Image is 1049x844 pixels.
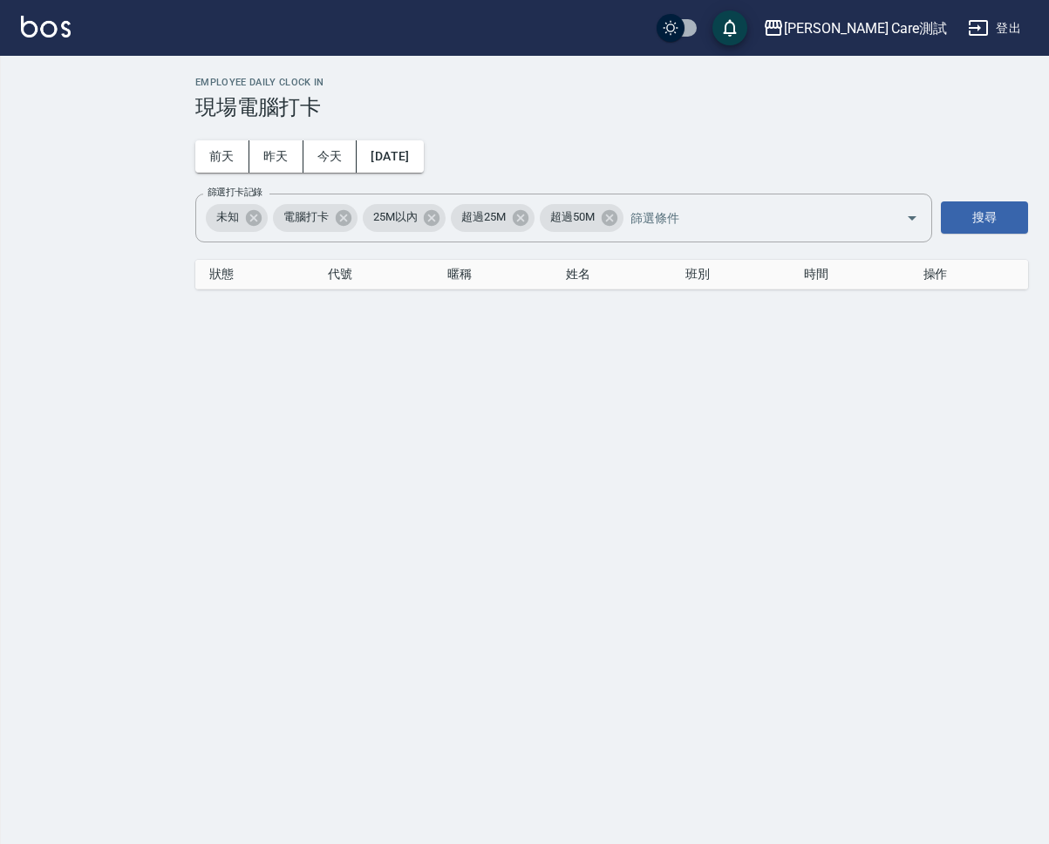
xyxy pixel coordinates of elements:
button: 搜尋 [941,201,1028,234]
div: 電腦打卡 [273,204,358,232]
div: 超過25M [451,204,535,232]
div: 未知 [206,204,268,232]
th: 時間 [790,260,909,289]
span: 超過25M [451,208,516,226]
th: 操作 [909,260,1028,289]
div: 25M以內 [363,204,446,232]
h2: Employee Daily Clock In [195,77,1028,88]
h3: 現場電腦打卡 [195,95,1028,119]
button: 登出 [961,12,1028,44]
span: 超過50M [540,208,605,226]
button: [PERSON_NAME] Care測試 [756,10,954,46]
button: 今天 [303,140,358,173]
th: 班別 [671,260,790,289]
th: 狀態 [195,260,314,289]
span: 未知 [206,208,249,226]
span: 25M以內 [363,208,428,226]
span: 電腦打卡 [273,208,339,226]
input: 篩選條件 [626,202,875,233]
label: 篩選打卡記錄 [208,186,262,199]
button: 前天 [195,140,249,173]
button: Open [898,204,926,232]
th: 暱稱 [433,260,552,289]
button: save [712,10,747,45]
div: [PERSON_NAME] Care測試 [784,17,947,39]
th: 代號 [314,260,433,289]
div: 超過50M [540,204,623,232]
button: [DATE] [357,140,423,173]
th: 姓名 [552,260,671,289]
img: Logo [21,16,71,37]
button: 昨天 [249,140,303,173]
